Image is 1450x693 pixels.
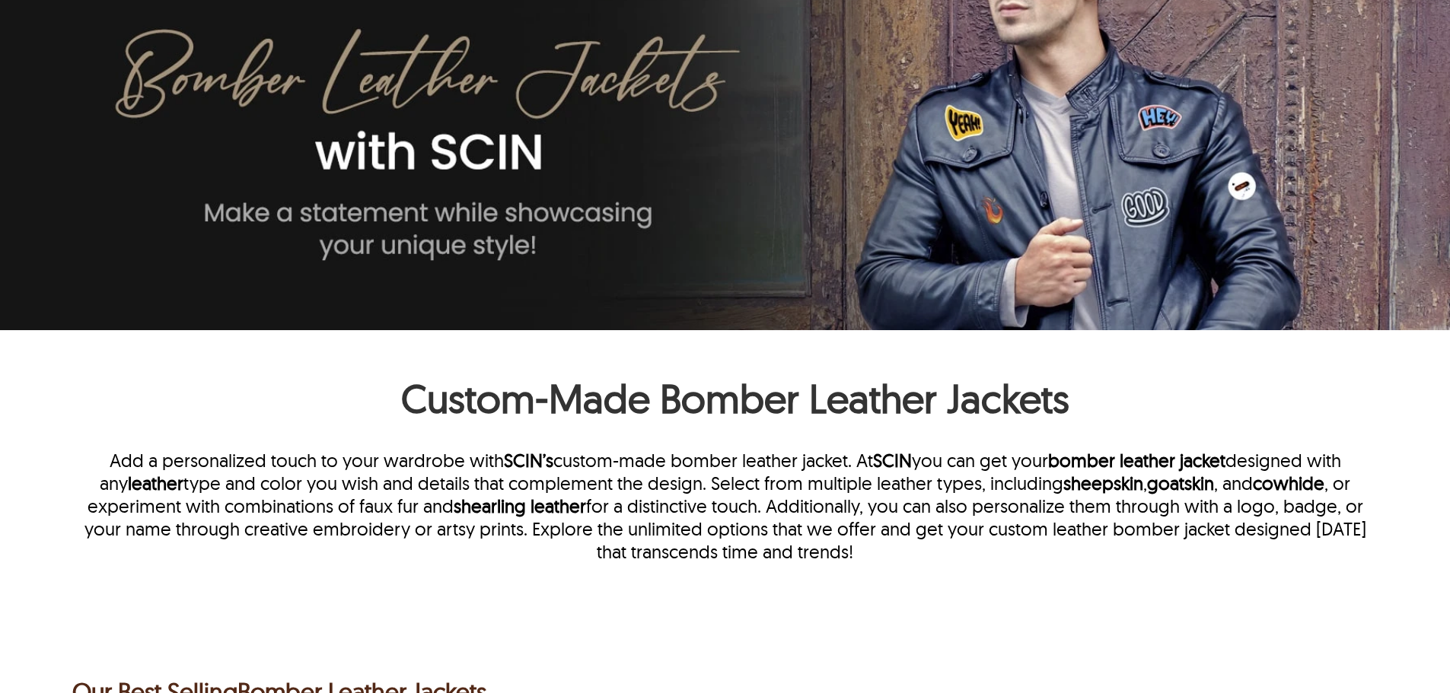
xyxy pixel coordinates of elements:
[1147,472,1214,494] a: goatskin
[401,374,1069,423] strong: Custom-Made Bomber Leather Jackets
[1253,472,1324,494] a: cowhide
[873,449,912,472] a: SCIN
[1063,472,1143,494] a: sheepskin
[454,494,586,517] a: shearling leather
[504,449,553,472] a: SCIN’s
[128,472,183,494] a: leather
[1048,449,1225,472] a: bomber leather jacket
[72,449,1378,563] p: Add a personalized touch to your wardrobe with custom-made bomber leather jacket. At you can get ...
